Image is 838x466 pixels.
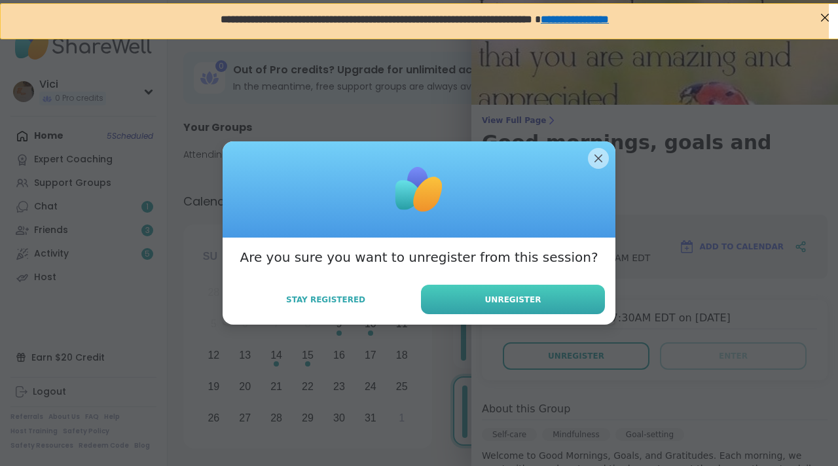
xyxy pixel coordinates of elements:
[485,294,541,306] span: Unregister
[421,285,605,314] button: Unregister
[816,5,833,22] div: Close Step
[286,294,365,306] span: Stay Registered
[240,248,598,266] h3: Are you sure you want to unregister from this session?
[386,157,452,223] img: ShareWell Logomark
[233,286,418,314] button: Stay Registered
